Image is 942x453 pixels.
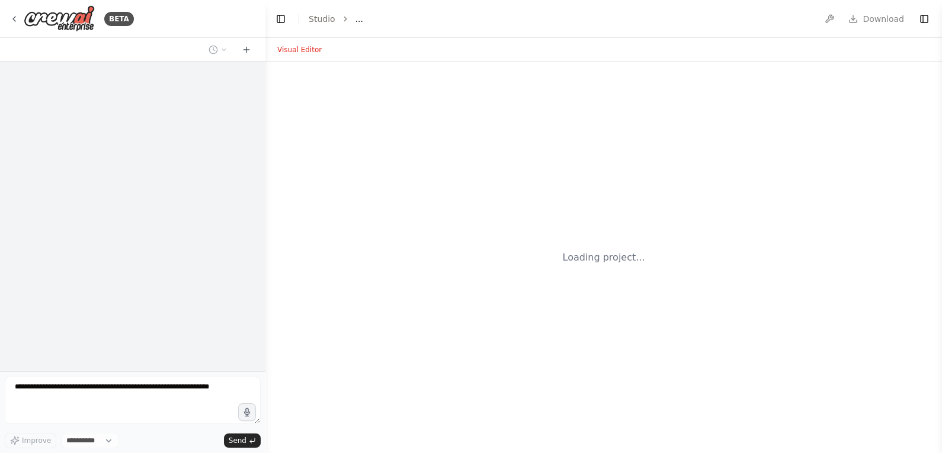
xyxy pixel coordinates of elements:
[309,14,335,24] a: Studio
[204,43,232,57] button: Switch to previous chat
[273,11,289,27] button: Hide left sidebar
[355,13,363,25] span: ...
[563,250,645,265] div: Loading project...
[104,12,134,26] div: BETA
[309,13,363,25] nav: breadcrumb
[224,433,261,448] button: Send
[22,436,51,445] span: Improve
[229,436,246,445] span: Send
[24,5,95,32] img: Logo
[270,43,329,57] button: Visual Editor
[5,433,56,448] button: Improve
[238,403,256,421] button: Click to speak your automation idea
[237,43,256,57] button: Start a new chat
[916,11,933,27] button: Show right sidebar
